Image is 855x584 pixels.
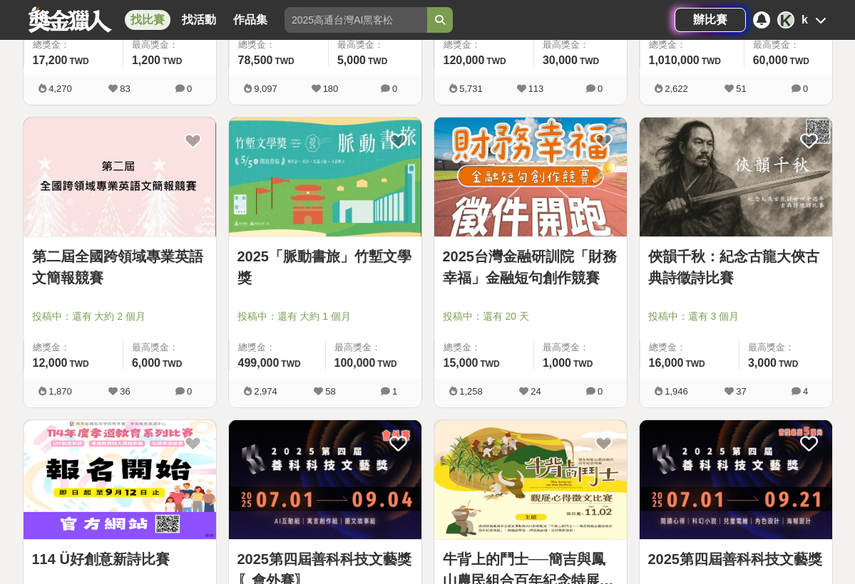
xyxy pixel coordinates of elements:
[163,56,182,66] span: TWD
[675,8,746,32] a: 辦比賽
[24,420,216,539] img: Cover Image
[337,38,413,52] span: 最高獎金：
[237,309,413,324] span: 投稿中：還有 大約 1 個月
[573,359,593,369] span: TWD
[648,548,824,570] a: 2025第四屆善科科技文藝獎
[648,246,824,288] a: 俠韻千秋：紀念古龍大俠古典詩徵詩比賽
[444,38,525,52] span: 總獎金：
[24,118,216,236] img: Cover Image
[69,56,88,66] span: TWD
[227,10,273,30] a: 作品集
[753,54,788,66] span: 60,000
[32,246,208,288] a: 第二屆全國跨領域專業英語文簡報競賽
[377,359,396,369] span: TWD
[238,340,317,355] span: 總獎金：
[392,83,397,94] span: 0
[285,7,427,33] input: 2025高通台灣AI黑客松
[649,340,730,355] span: 總獎金：
[648,309,824,324] span: 投稿中：還有 3 個月
[237,246,413,288] a: 2025「脈動書旅」竹塹文學獎
[33,38,114,52] span: 總獎金：
[598,83,603,94] span: 0
[163,359,182,369] span: TWD
[229,420,421,539] img: Cover Image
[802,11,808,28] div: k
[459,83,483,94] span: 5,731
[748,357,777,369] span: 3,000
[444,340,525,355] span: 總獎金：
[543,38,618,52] span: 最高獎金：
[685,359,705,369] span: TWD
[48,83,72,94] span: 4,270
[32,309,208,324] span: 投稿中：還有 大約 2 個月
[753,38,824,52] span: 最高獎金：
[334,357,376,369] span: 100,000
[132,38,208,52] span: 最高獎金：
[323,83,339,94] span: 180
[649,38,735,52] span: 總獎金：
[275,56,294,66] span: TWD
[649,54,700,66] span: 1,010,000
[748,340,824,355] span: 最高獎金：
[779,359,798,369] span: TWD
[531,386,541,397] span: 24
[459,386,483,397] span: 1,258
[444,54,485,66] span: 120,000
[649,357,684,369] span: 16,000
[238,54,273,66] span: 78,500
[528,83,544,94] span: 113
[132,54,160,66] span: 1,200
[640,420,832,539] img: Cover Image
[434,118,627,236] img: Cover Image
[736,386,746,397] span: 37
[665,83,688,94] span: 2,622
[803,386,808,397] span: 4
[229,118,421,236] img: Cover Image
[443,309,618,324] span: 投稿中：還有 20 天
[368,56,387,66] span: TWD
[543,54,578,66] span: 30,000
[281,359,300,369] span: TWD
[120,386,130,397] span: 36
[434,420,627,539] img: Cover Image
[736,83,746,94] span: 51
[120,83,130,94] span: 83
[254,386,277,397] span: 2,974
[69,359,88,369] span: TWD
[665,386,688,397] span: 1,946
[132,340,208,355] span: 最高獎金：
[334,340,413,355] span: 最高獎金：
[48,386,72,397] span: 1,870
[543,340,618,355] span: 最高獎金：
[777,11,794,28] div: K
[125,10,170,30] a: 找比賽
[702,56,721,66] span: TWD
[337,54,366,66] span: 5,000
[640,118,832,236] img: Cover Image
[32,548,208,570] a: 114 Ü好創意新詩比賽
[238,38,319,52] span: 總獎金：
[187,83,192,94] span: 0
[33,54,68,66] span: 17,200
[580,56,599,66] span: TWD
[480,359,499,369] span: TWD
[33,340,114,355] span: 總獎金：
[238,357,280,369] span: 499,000
[598,386,603,397] span: 0
[443,246,618,288] a: 2025台灣金融研訓院「財務幸福」金融短句創作競賽
[176,10,222,30] a: 找活動
[803,83,808,94] span: 0
[187,386,192,397] span: 0
[790,56,809,66] span: TWD
[444,357,478,369] span: 15,000
[392,386,397,397] span: 1
[254,83,277,94] span: 9,097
